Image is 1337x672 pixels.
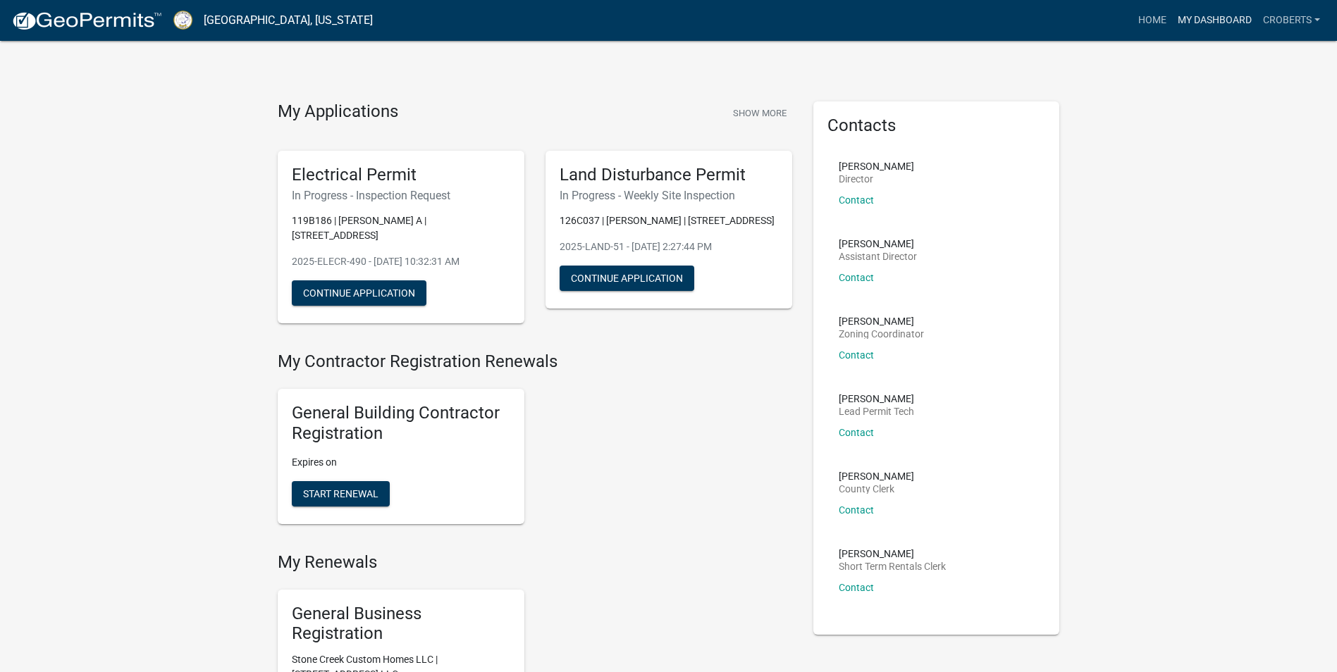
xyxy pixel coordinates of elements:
a: Home [1133,7,1172,34]
button: Show More [727,101,792,125]
h5: General Building Contractor Registration [292,403,510,444]
p: [PERSON_NAME] [839,316,924,326]
button: Continue Application [292,280,426,306]
p: Lead Permit Tech [839,406,914,416]
a: Contact [839,427,874,438]
h5: Land Disturbance Permit [560,165,778,185]
p: 119B186 | [PERSON_NAME] A | [STREET_ADDRESS] [292,213,510,243]
a: Contact [839,272,874,283]
p: Director [839,174,914,184]
p: Zoning Coordinator [839,329,924,339]
p: County Clerk [839,484,914,494]
a: Contact [839,582,874,593]
button: Start Renewal [292,481,390,506]
a: Contact [839,194,874,206]
p: [PERSON_NAME] [839,161,914,171]
p: 126C037 | [PERSON_NAME] | [STREET_ADDRESS] [560,213,778,228]
a: Contact [839,504,874,516]
h4: My Contractor Registration Renewals [278,351,792,372]
p: Expires on [292,455,510,470]
button: Continue Application [560,266,694,291]
h6: In Progress - Inspection Request [292,189,510,202]
p: 2025-ELECR-490 - [DATE] 10:32:31 AM [292,254,510,269]
h6: In Progress - Weekly Site Inspection [560,189,778,202]
h4: My Applications [278,101,398,123]
h5: General Business Registration [292,604,510,645]
a: croberts [1257,7,1326,34]
p: [PERSON_NAME] [839,471,914,481]
wm-registration-list-section: My Contractor Registration Renewals [278,351,792,535]
p: Short Term Rentals Clerk [839,561,946,571]
p: [PERSON_NAME] [839,239,917,249]
p: Assistant Director [839,251,917,261]
a: My Dashboard [1172,7,1257,34]
p: [PERSON_NAME] [839,394,914,404]
a: Contact [839,349,874,361]
img: Putnam County, Georgia [173,11,192,30]
p: [PERSON_NAME] [839,549,946,559]
p: 2025-LAND-51 - [DATE] 2:27:44 PM [560,239,778,254]
a: [GEOGRAPHIC_DATA], [US_STATE] [204,8,373,32]
h4: My Renewals [278,552,792,573]
h5: Electrical Permit [292,165,510,185]
h5: Contacts [827,116,1046,136]
span: Start Renewal [303,487,378,499]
